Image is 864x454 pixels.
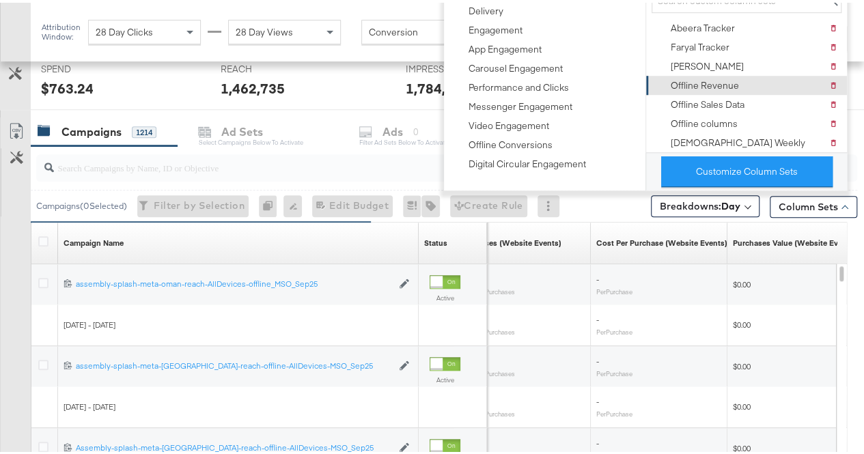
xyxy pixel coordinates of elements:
[76,440,392,451] div: Assembly-splash-meta-[GEOGRAPHIC_DATA]-reach-offline-AllDevices-MSO_Sep25
[596,235,727,246] a: The average cost for each purchase tracked by your Custom Audience pixel on your website after pe...
[661,154,833,184] button: Customize Column Sets
[64,317,115,327] span: [DATE] - [DATE]
[733,235,856,246] a: The total value of the purchase actions tracked by your Custom Audience pixel on your website aft...
[460,235,561,246] a: The number of times a purchase was made tracked by your Custom Audience pixel on your website aft...
[596,311,599,322] span: -
[469,98,572,111] div: Messenger Engagement
[596,407,632,415] sub: Per Purchase
[259,193,283,214] div: 0
[41,60,143,73] span: SPEND
[76,276,392,287] a: assembly-splash-meta-oman-reach-AllDevices-offline_MSO_Sep25
[424,235,447,246] div: Status
[54,146,785,173] input: Search Campaigns by Name, ID or Objective
[596,325,632,333] sub: Per Purchase
[221,60,323,73] span: REACH
[469,40,542,53] div: App Engagement
[671,57,744,70] div: [PERSON_NAME]
[671,19,735,32] div: Abeera Tracker
[236,23,293,36] span: 28 Day Views
[733,358,751,369] span: $0.00
[41,20,81,39] div: Attribution Window:
[596,235,727,246] div: Cost Per Purchase (Website Events)
[770,193,857,215] button: Column Sets
[64,235,124,246] a: Your campaign name.
[406,60,508,73] span: IMPRESSIONS
[596,435,599,445] span: -
[671,134,805,147] div: [DEMOGRAPHIC_DATA] Weekly
[733,235,856,246] div: Purchases Value (Website Events)
[469,2,503,15] div: Delivery
[469,59,563,72] div: Carousel Engagement
[596,367,632,375] sub: Per Purchase
[733,399,751,409] span: $0.00
[76,276,392,287] div: assembly-splash-meta-oman-reach-AllDevices-offline_MSO_Sep25
[733,317,751,327] span: $0.00
[469,79,569,91] div: Performance and Clicks
[671,96,744,109] div: Offline Sales Data
[76,440,392,451] a: Assembly-splash-meta-[GEOGRAPHIC_DATA]-reach-offline-AllDevices-MSO_Sep25
[424,235,447,246] a: Shows the current state of your Ad Campaign.
[460,235,561,246] div: Purchases (Website Events)
[132,124,156,136] div: 1214
[36,197,127,210] div: Campaigns ( 0 Selected)
[369,23,418,36] span: Conversion
[469,117,549,130] div: Video Engagement
[469,155,586,168] div: Digital Circular Engagement
[596,271,599,281] span: -
[671,76,739,89] div: Offline Revenue
[64,399,115,409] span: [DATE] - [DATE]
[671,38,729,51] div: Faryal Tracker
[76,358,392,369] a: assembly-splash-meta-[GEOGRAPHIC_DATA]-reach-offline-AllDevices-MSO_Sep25
[733,276,751,287] span: $0.00
[651,193,760,214] button: Breakdowns:Day
[469,21,522,34] div: Engagement
[596,353,599,363] span: -
[406,76,470,96] div: 1,784,423
[430,373,460,382] label: Active
[430,291,460,300] label: Active
[596,393,599,403] span: -
[721,197,740,210] b: Day
[41,76,94,96] div: $763.24
[596,285,632,293] sub: Per Purchase
[96,23,153,36] span: 28 Day Clicks
[61,122,122,137] div: Campaigns
[76,358,392,369] div: assembly-splash-meta-[GEOGRAPHIC_DATA]-reach-offline-AllDevices-MSO_Sep25
[660,197,740,210] span: Breakdowns:
[671,115,738,128] div: Offline columns
[733,440,751,451] span: $0.00
[64,235,124,246] div: Campaign Name
[221,76,285,96] div: 1,462,735
[469,136,553,149] div: Offline Conversions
